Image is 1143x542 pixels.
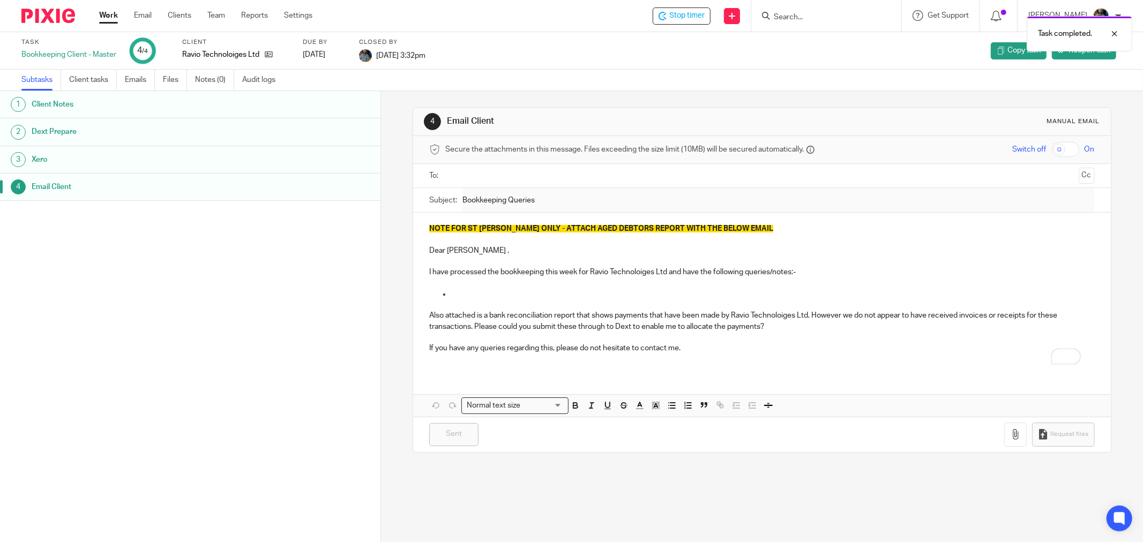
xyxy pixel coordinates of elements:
span: Normal text size [464,400,522,411]
h1: Client Notes [32,96,257,112]
label: Closed by [359,38,425,47]
p: I have processed the bookkeeping this week for Ravio Technoloiges Ltd and have the following quer... [429,267,1095,277]
button: Cc [1079,168,1095,184]
button: Request files [1032,423,1094,447]
img: Jaskaran%20Singh.jpeg [359,49,372,62]
span: NOTE FOR ST [PERSON_NAME] ONLY - ATTACH AGED DEBTORS REPORT WITH THE BELOW EMAIL [429,225,773,232]
a: Email [134,10,152,21]
span: Request files [1051,430,1089,439]
a: Work [99,10,118,21]
div: Manual email [1047,117,1100,126]
div: 4 [137,44,148,57]
p: Also attached is a bank reconciliation report that shows payments that have been made by Ravio Te... [429,310,1095,332]
div: Bookkeeping Client - Master [21,49,116,60]
div: Search for option [461,397,569,414]
small: /4 [142,48,148,54]
h1: Email Client [32,179,257,195]
p: Dear [PERSON_NAME] , [429,245,1095,256]
label: Subject: [429,195,457,206]
div: To enrich screen reader interactions, please activate Accessibility in Grammarly extension settings [413,213,1111,372]
a: Team [207,10,225,21]
h1: Email Client [447,116,785,127]
label: Due by [303,38,346,47]
input: Sent [429,423,479,446]
a: Files [163,70,187,91]
a: Subtasks [21,70,61,91]
p: If you have any queries regarding this, please do not hesitate to contact me. [429,343,1095,353]
label: Task [21,38,116,47]
div: Ravio Technoloiges Ltd - Bookkeeping Client - Master [653,7,711,25]
span: [DATE] 3:32pm [376,51,425,59]
div: [DATE] [303,49,346,60]
a: Settings [284,10,312,21]
p: Task completed. [1038,28,1092,39]
span: Secure the attachments in this message. Files exceeding the size limit (10MB) will be secured aut... [445,144,804,155]
a: Clients [168,10,191,21]
a: Emails [125,70,155,91]
h1: Xero [32,152,257,168]
div: 4 [424,113,441,130]
input: Search for option [524,400,562,411]
img: Jaskaran%20Singh.jpeg [1093,7,1110,25]
a: Client tasks [69,70,117,91]
a: Reports [241,10,268,21]
span: Switch off [1013,144,1047,155]
label: Client [182,38,289,47]
label: To: [429,170,441,181]
h1: Dext Prepare [32,124,257,140]
img: Pixie [21,9,75,23]
div: 3 [11,152,26,167]
a: Audit logs [242,70,283,91]
a: Notes (0) [195,70,234,91]
span: On [1085,144,1095,155]
p: Ravio Technoloiges Ltd [182,49,259,60]
div: 4 [11,179,26,194]
div: 2 [11,125,26,140]
div: 1 [11,97,26,112]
